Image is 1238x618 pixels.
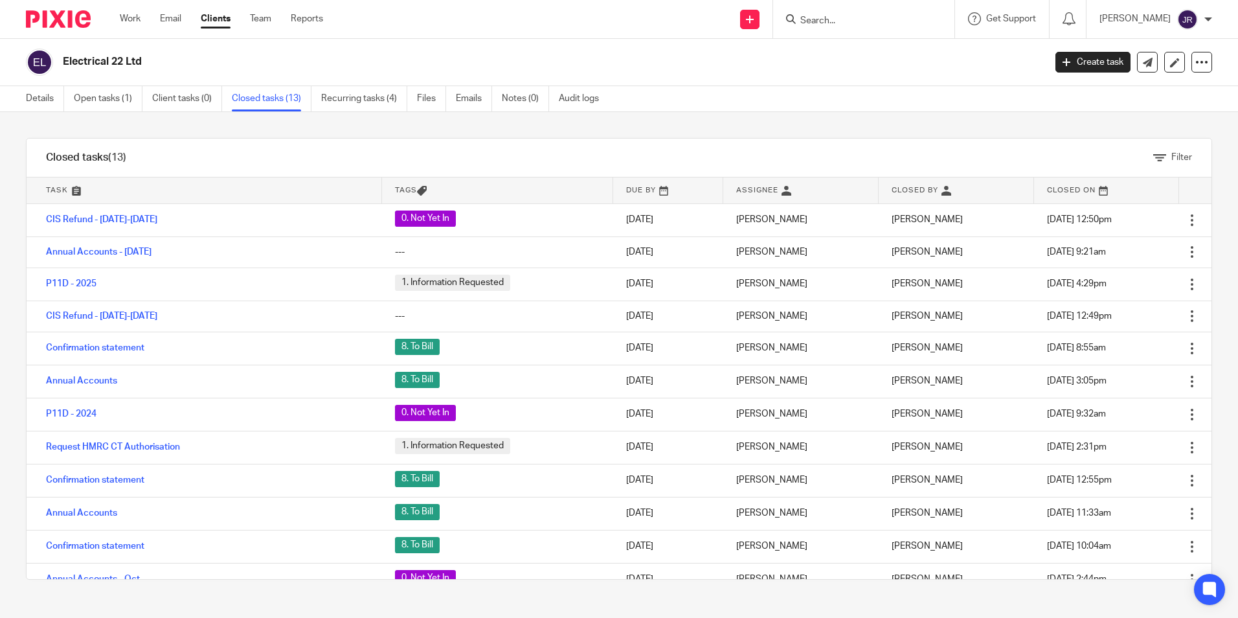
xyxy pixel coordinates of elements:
[395,438,510,454] span: 1. Information Requested
[723,236,879,268] td: [PERSON_NAME]
[46,312,157,321] a: CIS Refund - [DATE]-[DATE]
[1047,575,1107,584] span: [DATE] 2:44pm
[250,12,271,25] a: Team
[46,409,96,418] a: P11D - 2024
[46,343,144,352] a: Confirmation statement
[723,530,879,563] td: [PERSON_NAME]
[26,10,91,28] img: Pixie
[613,497,723,530] td: [DATE]
[723,431,879,464] td: [PERSON_NAME]
[395,405,456,421] span: 0. Not Yet In
[723,268,879,301] td: [PERSON_NAME]
[46,215,157,224] a: CIS Refund - [DATE]-[DATE]
[1047,215,1112,224] span: [DATE] 12:50pm
[1171,153,1192,162] span: Filter
[613,530,723,563] td: [DATE]
[613,268,723,301] td: [DATE]
[892,215,963,224] span: [PERSON_NAME]
[395,246,600,258] div: ---
[321,86,407,111] a: Recurring tasks (4)
[395,310,600,323] div: ---
[108,152,126,163] span: (13)
[1177,9,1198,30] img: svg%3E
[382,177,613,203] th: Tags
[46,442,180,452] a: Request HMRC CT Authorisation
[613,365,723,398] td: [DATE]
[723,464,879,497] td: [PERSON_NAME]
[1055,52,1131,73] a: Create task
[46,247,152,257] a: Annual Accounts - [DATE]
[723,301,879,332] td: [PERSON_NAME]
[1047,509,1111,518] span: [DATE] 11:33am
[723,203,879,236] td: [PERSON_NAME]
[395,275,510,291] span: 1. Information Requested
[613,301,723,332] td: [DATE]
[1047,279,1107,288] span: [DATE] 4:29pm
[613,332,723,365] td: [DATE]
[395,372,440,388] span: 8. To Bill
[799,16,916,27] input: Search
[892,376,963,385] span: [PERSON_NAME]
[160,12,181,25] a: Email
[1047,409,1106,418] span: [DATE] 9:32am
[613,431,723,464] td: [DATE]
[46,376,117,385] a: Annual Accounts
[892,509,963,518] span: [PERSON_NAME]
[46,151,126,165] h1: Closed tasks
[201,12,231,25] a: Clients
[395,504,440,520] span: 8. To Bill
[892,247,963,257] span: [PERSON_NAME]
[291,12,323,25] a: Reports
[63,55,841,69] h2: Electrical 22 Ltd
[1047,343,1106,352] span: [DATE] 8:55am
[723,563,879,596] td: [PERSON_NAME]
[74,86,142,111] a: Open tasks (1)
[502,86,549,111] a: Notes (0)
[723,497,879,530] td: [PERSON_NAME]
[395,211,456,227] span: 0. Not Yet In
[613,398,723,431] td: [DATE]
[613,464,723,497] td: [DATE]
[986,14,1036,23] span: Get Support
[120,12,141,25] a: Work
[892,409,963,418] span: [PERSON_NAME]
[1099,12,1171,25] p: [PERSON_NAME]
[723,332,879,365] td: [PERSON_NAME]
[1047,247,1106,257] span: [DATE] 9:21am
[395,339,440,355] span: 8. To Bill
[46,279,96,288] a: P11D - 2025
[892,279,963,288] span: [PERSON_NAME]
[46,509,117,518] a: Annual Accounts
[1047,542,1111,551] span: [DATE] 10:04am
[892,475,963,485] span: [PERSON_NAME]
[232,86,311,111] a: Closed tasks (13)
[559,86,609,111] a: Audit logs
[892,312,963,321] span: [PERSON_NAME]
[613,236,723,268] td: [DATE]
[892,575,963,584] span: [PERSON_NAME]
[395,471,440,487] span: 8. To Bill
[613,563,723,596] td: [DATE]
[46,575,140,584] a: Annual Accounts - Oct
[613,203,723,236] td: [DATE]
[1047,442,1107,452] span: [DATE] 2:31pm
[1047,475,1112,485] span: [DATE] 12:55pm
[395,537,440,553] span: 8. To Bill
[456,86,492,111] a: Emails
[152,86,222,111] a: Client tasks (0)
[723,398,879,431] td: [PERSON_NAME]
[395,570,456,586] span: 0. Not Yet In
[26,49,53,76] img: svg%3E
[892,442,963,452] span: [PERSON_NAME]
[46,542,144,551] a: Confirmation statement
[46,475,144,485] a: Confirmation statement
[892,542,963,551] span: [PERSON_NAME]
[417,86,446,111] a: Files
[723,365,879,398] td: [PERSON_NAME]
[1047,376,1107,385] span: [DATE] 3:05pm
[1047,312,1112,321] span: [DATE] 12:49pm
[26,86,64,111] a: Details
[892,343,963,352] span: [PERSON_NAME]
